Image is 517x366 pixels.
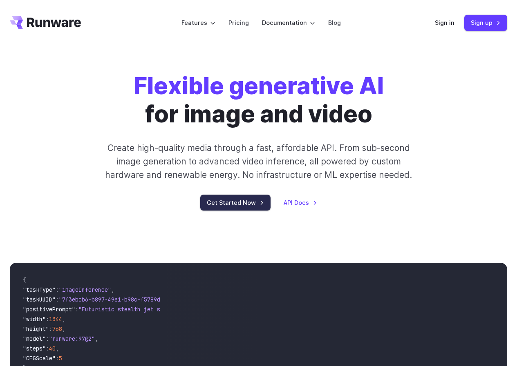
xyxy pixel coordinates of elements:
[46,315,49,323] span: :
[46,335,49,342] span: :
[328,18,341,27] a: Blog
[49,325,52,333] span: :
[56,286,59,293] span: :
[46,345,49,352] span: :
[75,306,78,313] span: :
[23,276,26,284] span: {
[134,71,384,100] strong: Flexible generative AI
[111,286,114,293] span: ,
[59,355,62,362] span: 5
[181,18,215,27] label: Features
[23,345,46,352] span: "steps"
[435,18,454,27] a: Sign in
[23,315,46,323] span: "width"
[56,296,59,303] span: :
[59,286,111,293] span: "imageInference"
[52,325,62,333] span: 768
[62,325,65,333] span: ,
[59,296,183,303] span: "7f3ebcb6-b897-49e1-b98c-f5789d2d40d7"
[464,15,507,31] a: Sign up
[23,306,75,313] span: "positivePrompt"
[78,306,376,313] span: "Futuristic stealth jet streaking through a neon-lit cityscape with glowing purple exhaust"
[10,16,81,29] a: Go to /
[262,18,315,27] label: Documentation
[23,325,49,333] span: "height"
[49,315,62,323] span: 1344
[95,335,98,342] span: ,
[23,296,56,303] span: "taskUUID"
[134,72,384,128] h1: for image and video
[62,315,65,323] span: ,
[228,18,249,27] a: Pricing
[200,195,271,211] a: Get Started Now
[49,335,95,342] span: "runware:97@2"
[23,286,56,293] span: "taskType"
[284,198,317,207] a: API Docs
[56,355,59,362] span: :
[23,335,46,342] span: "model"
[56,345,59,352] span: ,
[99,141,418,182] p: Create high-quality media through a fast, affordable API. From sub-second image generation to adv...
[23,355,56,362] span: "CFGScale"
[49,345,56,352] span: 40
